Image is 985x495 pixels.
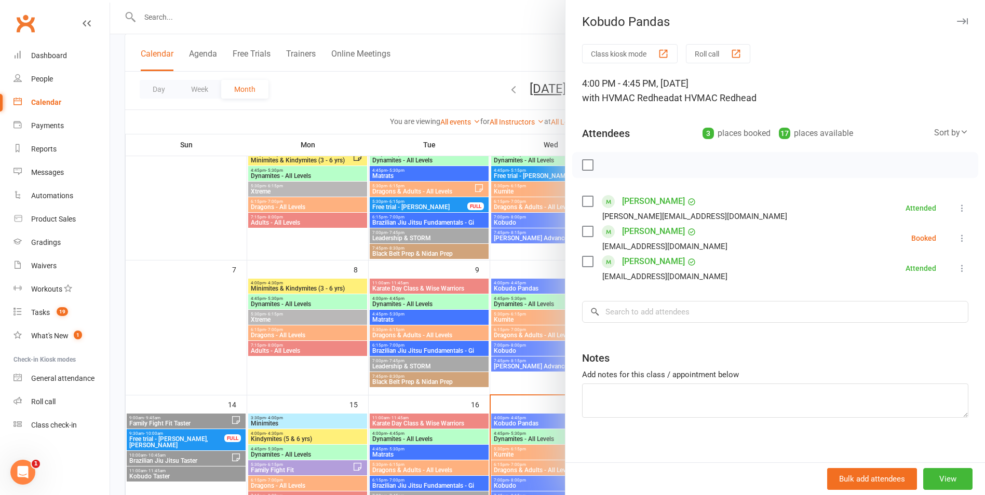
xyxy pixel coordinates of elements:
div: Booked [911,235,936,242]
div: Attended [906,265,936,272]
div: [EMAIL_ADDRESS][DOMAIN_NAME] [602,240,727,253]
div: [PERSON_NAME][EMAIL_ADDRESS][DOMAIN_NAME] [602,210,787,223]
iframe: Intercom live chat [10,460,35,485]
a: Waivers [14,254,110,278]
a: What's New1 [14,324,110,348]
a: People [14,67,110,91]
div: [EMAIL_ADDRESS][DOMAIN_NAME] [602,270,727,283]
a: Class kiosk mode [14,414,110,437]
a: Dashboard [14,44,110,67]
button: Roll call [686,44,750,63]
div: Waivers [31,262,57,270]
div: Attended [906,204,936,212]
a: General attendance kiosk mode [14,367,110,390]
div: What's New [31,332,69,340]
div: Automations [31,191,73,200]
a: Product Sales [14,208,110,231]
div: places booked [703,126,771,141]
div: Sort by [934,126,968,140]
a: [PERSON_NAME] [622,193,685,210]
div: Messages [31,168,64,176]
div: 17 [779,128,790,139]
div: Tasks [31,308,50,317]
span: 19 [57,307,68,316]
div: Class check-in [31,421,77,429]
span: 1 [74,331,82,339]
input: Search to add attendees [582,301,968,323]
div: 3 [703,128,714,139]
div: Kobudo Pandas [565,15,985,29]
div: Product Sales [31,215,76,223]
div: Attendees [582,126,630,141]
div: Calendar [31,98,61,106]
button: View [923,468,973,490]
div: places available [779,126,853,141]
a: Roll call [14,390,110,414]
span: 1 [32,460,40,468]
div: Add notes for this class / appointment below [582,368,968,381]
span: with HVMAC Redhead [582,92,674,103]
a: Payments [14,114,110,137]
a: Automations [14,184,110,208]
div: Gradings [31,238,61,246]
a: [PERSON_NAME] [622,223,685,240]
div: Notes [582,351,610,365]
a: [PERSON_NAME] [622,253,685,270]
button: Bulk add attendees [827,468,917,490]
div: Dashboard [31,51,67,60]
div: Roll call [31,397,56,406]
div: Reports [31,145,57,153]
button: Class kiosk mode [582,44,678,63]
a: Tasks 19 [14,301,110,324]
div: Payments [31,121,64,130]
span: at HVMAC Redhead [674,92,757,103]
a: Calendar [14,91,110,114]
a: Workouts [14,278,110,301]
div: 4:00 PM - 4:45 PM, [DATE] [582,76,968,105]
div: General attendance [31,374,95,382]
div: People [31,75,53,83]
a: Gradings [14,231,110,254]
a: Reports [14,137,110,161]
a: Clubworx [12,10,38,36]
div: Workouts [31,285,62,293]
a: Messages [14,161,110,184]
